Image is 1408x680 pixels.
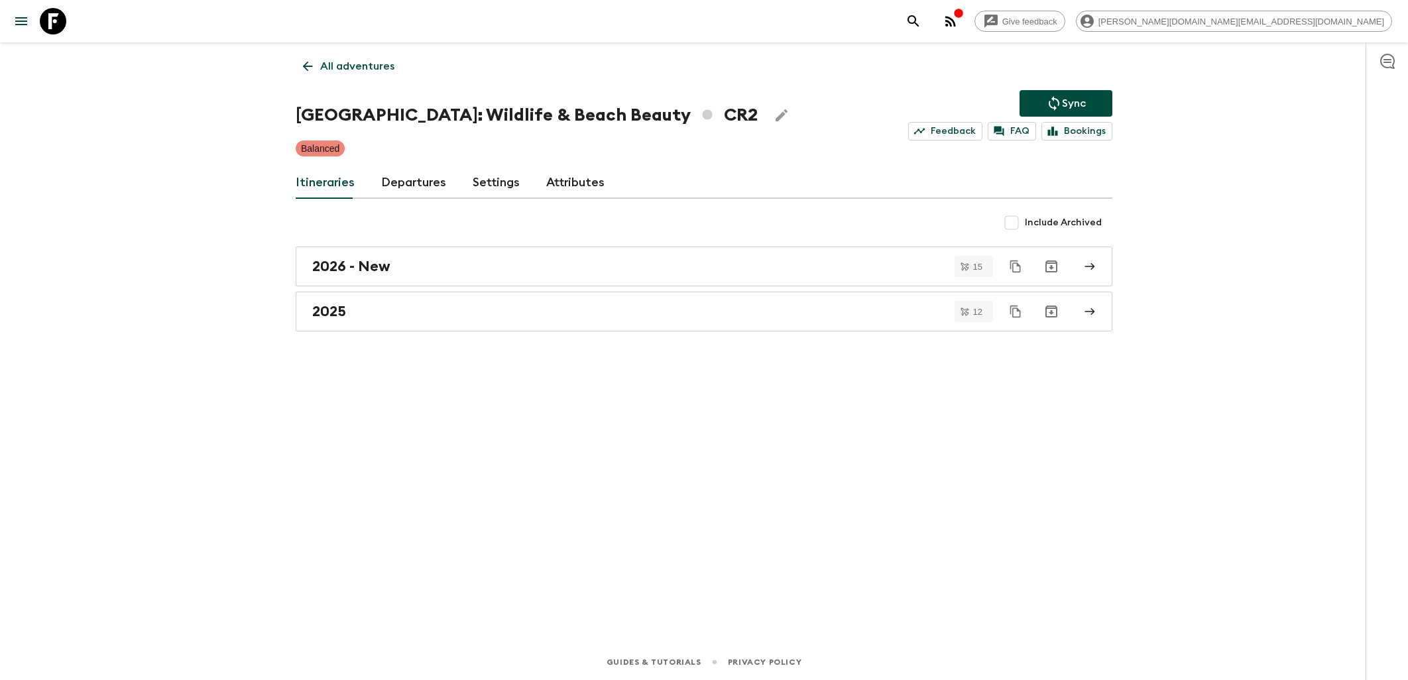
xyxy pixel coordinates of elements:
a: Itineraries [296,167,355,199]
h2: 2025 [312,303,346,320]
span: [PERSON_NAME][DOMAIN_NAME][EMAIL_ADDRESS][DOMAIN_NAME] [1091,17,1391,27]
div: [PERSON_NAME][DOMAIN_NAME][EMAIL_ADDRESS][DOMAIN_NAME] [1076,11,1392,32]
button: Duplicate [1004,255,1027,278]
button: Duplicate [1004,300,1027,323]
p: All adventures [320,58,394,74]
p: Balanced [301,142,339,155]
a: 2025 [296,292,1112,331]
a: All adventures [296,53,402,80]
span: 15 [965,262,990,271]
span: 12 [965,308,990,316]
a: Give feedback [974,11,1065,32]
span: Give feedback [995,17,1065,27]
button: Archive [1038,253,1065,280]
a: Attributes [546,167,605,199]
a: Settings [473,167,520,199]
button: Edit Adventure Title [768,102,795,129]
a: 2026 - New [296,247,1112,286]
a: Feedback [908,122,982,141]
a: Guides & Tutorials [607,655,701,669]
button: Sync adventure departures to the booking engine [1020,90,1112,117]
a: FAQ [988,122,1036,141]
h2: 2026 - New [312,258,390,275]
button: menu [8,8,34,34]
a: Bookings [1041,122,1112,141]
h1: [GEOGRAPHIC_DATA]: Wildlife & Beach Beauty CR2 [296,102,758,129]
a: Privacy Policy [728,655,801,669]
button: Archive [1038,298,1065,325]
button: search adventures [900,8,927,34]
a: Departures [381,167,446,199]
span: Include Archived [1025,216,1102,229]
p: Sync [1062,95,1086,111]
